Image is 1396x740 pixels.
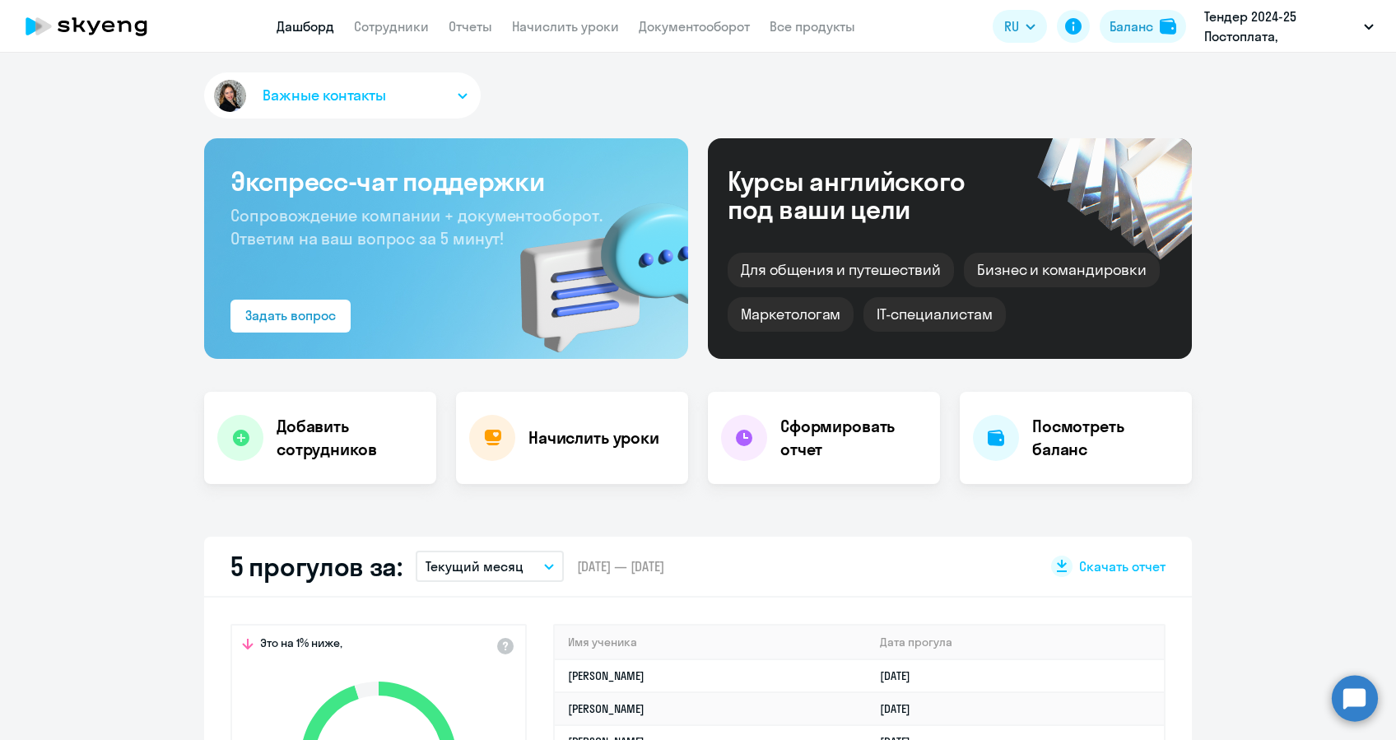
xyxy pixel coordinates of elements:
span: RU [1004,16,1019,36]
a: Отчеты [449,18,492,35]
img: balance [1160,18,1176,35]
img: avatar [211,77,249,115]
span: Скачать отчет [1079,557,1166,575]
button: RU [993,10,1047,43]
a: Все продукты [770,18,855,35]
a: [PERSON_NAME] [568,668,644,683]
h2: 5 прогулов за: [230,550,403,583]
span: Сопровождение компании + документооборот. Ответим на ваш вопрос за 5 минут! [230,205,603,249]
th: Имя ученика [555,626,867,659]
a: [DATE] [880,701,924,716]
button: Важные контакты [204,72,481,119]
div: Баланс [1110,16,1153,36]
div: IT-специалистам [863,297,1005,332]
div: Для общения и путешествий [728,253,954,287]
button: Задать вопрос [230,300,351,333]
h4: Начислить уроки [528,426,659,449]
button: Балансbalance [1100,10,1186,43]
span: Важные контакты [263,85,386,106]
button: Текущий месяц [416,551,564,582]
span: Это на 1% ниже, [260,635,342,655]
h4: Сформировать отчет [780,415,927,461]
div: Маркетологам [728,297,854,332]
a: Дашборд [277,18,334,35]
a: Документооборот [639,18,750,35]
div: Бизнес и командировки [964,253,1160,287]
a: Сотрудники [354,18,429,35]
a: [PERSON_NAME] [568,701,644,716]
p: Текущий месяц [426,556,523,576]
a: [DATE] [880,668,924,683]
th: Дата прогула [867,626,1164,659]
img: bg-img [496,174,688,359]
span: [DATE] — [DATE] [577,557,664,575]
div: Курсы английского под ваши цели [728,167,1009,223]
div: Задать вопрос [245,305,336,325]
h4: Посмотреть баланс [1032,415,1179,461]
button: Тендер 2024-25 Постоплата, [GEOGRAPHIC_DATA], ООО [1196,7,1382,46]
h3: Экспресс-чат поддержки [230,165,662,198]
p: Тендер 2024-25 Постоплата, [GEOGRAPHIC_DATA], ООО [1204,7,1357,46]
h4: Добавить сотрудников [277,415,423,461]
a: Начислить уроки [512,18,619,35]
